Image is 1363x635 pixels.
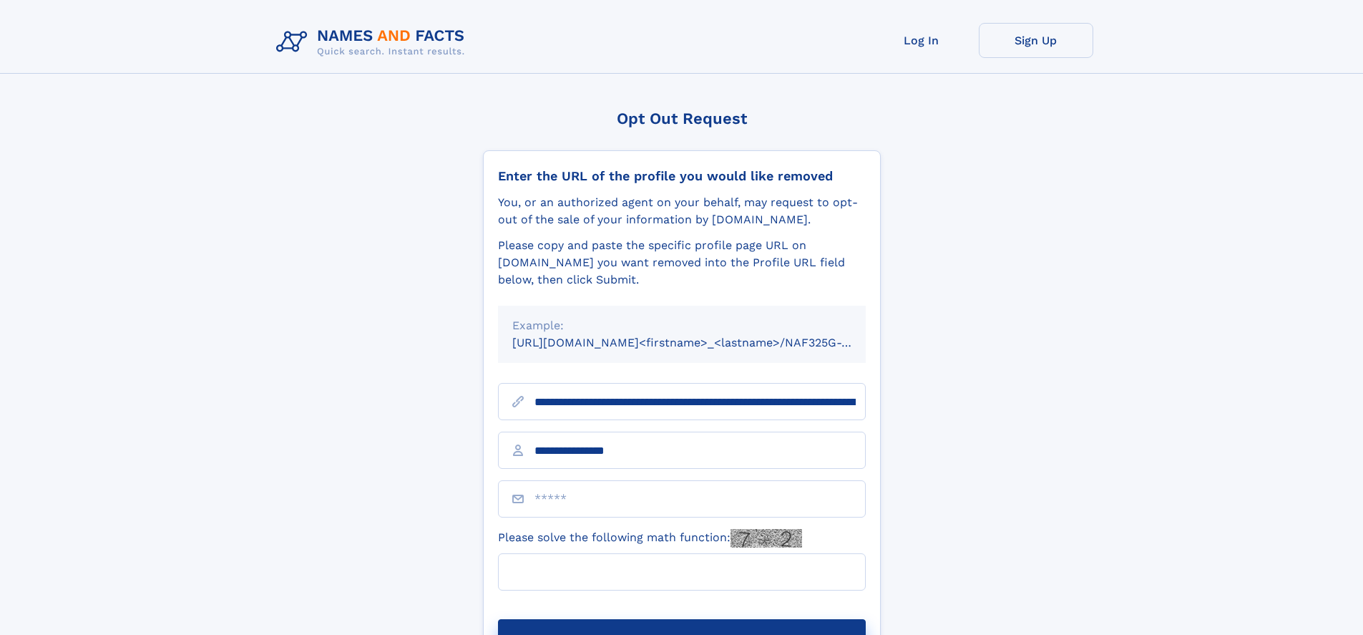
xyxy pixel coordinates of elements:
div: Enter the URL of the profile you would like removed [498,168,866,184]
div: You, or an authorized agent on your behalf, may request to opt-out of the sale of your informatio... [498,194,866,228]
img: Logo Names and Facts [270,23,477,62]
div: Opt Out Request [483,110,881,127]
label: Please solve the following math function: [498,529,802,548]
div: Example: [512,317,851,334]
a: Log In [864,23,979,58]
small: [URL][DOMAIN_NAME]<firstname>_<lastname>/NAF325G-xxxxxxxx [512,336,893,349]
a: Sign Up [979,23,1093,58]
div: Please copy and paste the specific profile page URL on [DOMAIN_NAME] you want removed into the Pr... [498,237,866,289]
